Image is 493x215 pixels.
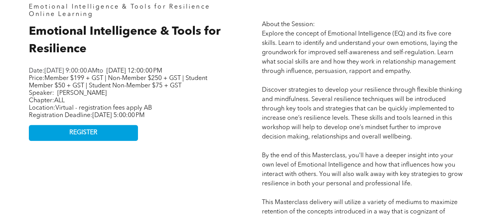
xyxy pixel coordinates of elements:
[29,68,103,74] span: Date: to
[29,75,207,89] span: Price:
[29,11,93,18] span: Online Learning
[29,75,207,89] span: Member $199 + GST | Non-Member $250 + GST | Student Member $50 + GST | Student Non-Member $75 + GST
[44,68,97,74] span: [DATE] 9:00:00 AM
[57,90,107,96] span: [PERSON_NAME]
[55,105,152,111] span: Virtual - registration fees apply AB
[29,4,210,10] span: Emotional Intelligence & Tools for Resilience
[92,112,145,119] span: [DATE] 5:00:00 PM
[106,68,162,74] span: [DATE] 12:00:00 PM
[29,26,221,55] span: Emotional Intelligence & Tools for Resilience
[29,105,152,119] span: Location: Registration Deadline:
[29,125,138,141] a: REGISTER
[69,129,97,137] span: REGISTER
[29,98,65,104] span: Chapter:
[54,98,65,104] span: ALL
[29,90,54,96] span: Speaker:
